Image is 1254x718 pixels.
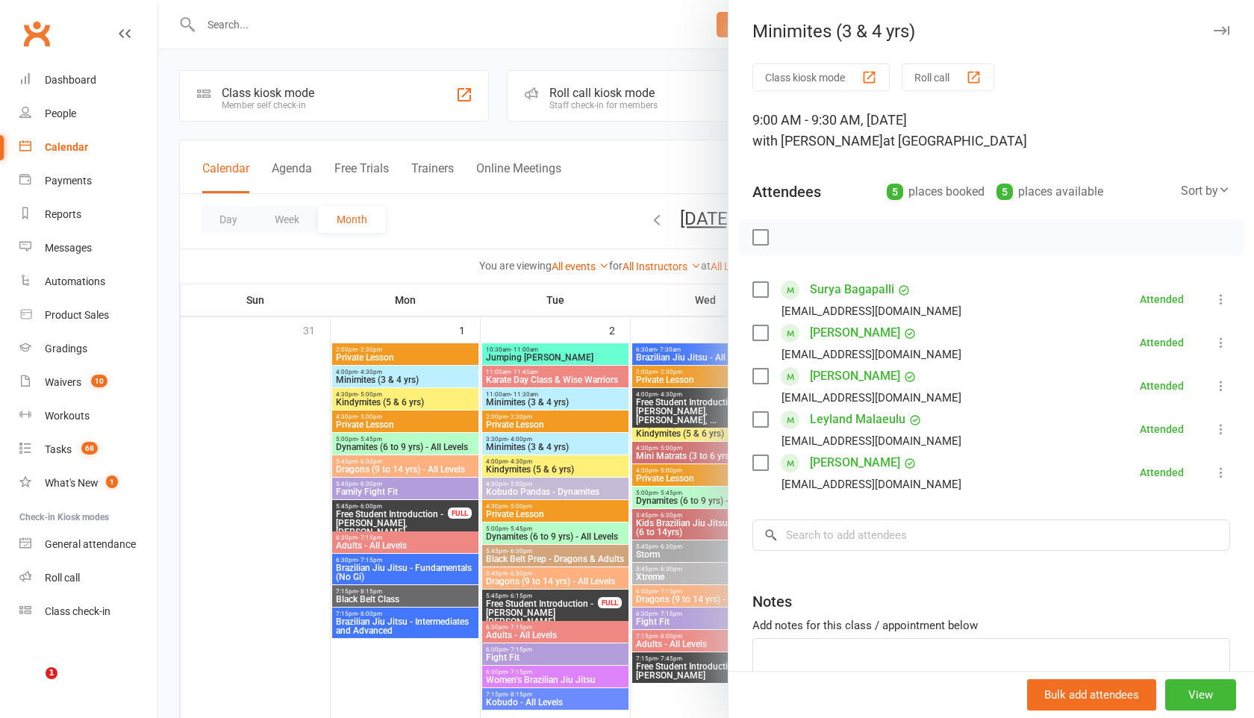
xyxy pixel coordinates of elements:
[810,451,900,475] a: [PERSON_NAME]
[19,366,157,399] a: Waivers 10
[19,131,157,164] a: Calendar
[902,63,994,91] button: Roll call
[782,388,961,408] div: [EMAIL_ADDRESS][DOMAIN_NAME]
[810,321,900,345] a: [PERSON_NAME]
[45,343,87,355] div: Gradings
[19,466,157,500] a: What's New1
[996,184,1013,200] div: 5
[1027,679,1156,711] button: Bulk add attendees
[19,433,157,466] a: Tasks 68
[19,299,157,332] a: Product Sales
[996,181,1103,202] div: places available
[752,616,1230,634] div: Add notes for this class / appointment below
[91,375,107,387] span: 10
[15,667,51,703] iframe: Intercom live chat
[45,141,88,153] div: Calendar
[1140,467,1184,478] div: Attended
[782,345,961,364] div: [EMAIL_ADDRESS][DOMAIN_NAME]
[45,572,80,584] div: Roll call
[1140,294,1184,305] div: Attended
[782,431,961,451] div: [EMAIL_ADDRESS][DOMAIN_NAME]
[18,15,55,52] a: Clubworx
[19,97,157,131] a: People
[45,443,72,455] div: Tasks
[729,21,1254,42] div: Minimites (3 & 4 yrs)
[19,595,157,628] a: Class kiosk mode
[19,231,157,265] a: Messages
[19,528,157,561] a: General attendance kiosk mode
[887,184,903,200] div: 5
[19,399,157,433] a: Workouts
[45,275,105,287] div: Automations
[883,133,1027,149] span: at [GEOGRAPHIC_DATA]
[1140,337,1184,348] div: Attended
[752,110,1230,152] div: 9:00 AM - 9:30 AM, [DATE]
[752,591,792,612] div: Notes
[752,63,890,91] button: Class kiosk mode
[752,519,1230,551] input: Search to add attendees
[46,667,57,679] span: 1
[106,475,118,488] span: 1
[810,278,894,302] a: Surya Bagapalli
[45,309,109,321] div: Product Sales
[1165,679,1236,711] button: View
[782,475,961,494] div: [EMAIL_ADDRESS][DOMAIN_NAME]
[45,208,81,220] div: Reports
[1140,424,1184,434] div: Attended
[19,561,157,595] a: Roll call
[45,410,90,422] div: Workouts
[45,175,92,187] div: Payments
[810,364,900,388] a: [PERSON_NAME]
[45,605,110,617] div: Class check-in
[19,164,157,198] a: Payments
[45,242,92,254] div: Messages
[1140,381,1184,391] div: Attended
[19,332,157,366] a: Gradings
[1181,181,1230,201] div: Sort by
[81,442,98,455] span: 68
[810,408,905,431] a: Leyland Malaeulu
[19,63,157,97] a: Dashboard
[19,198,157,231] a: Reports
[887,181,985,202] div: places booked
[45,538,136,550] div: General attendance
[19,265,157,299] a: Automations
[45,107,76,119] div: People
[45,74,96,86] div: Dashboard
[752,133,883,149] span: with [PERSON_NAME]
[45,376,81,388] div: Waivers
[45,477,99,489] div: What's New
[752,181,821,202] div: Attendees
[782,302,961,321] div: [EMAIL_ADDRESS][DOMAIN_NAME]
